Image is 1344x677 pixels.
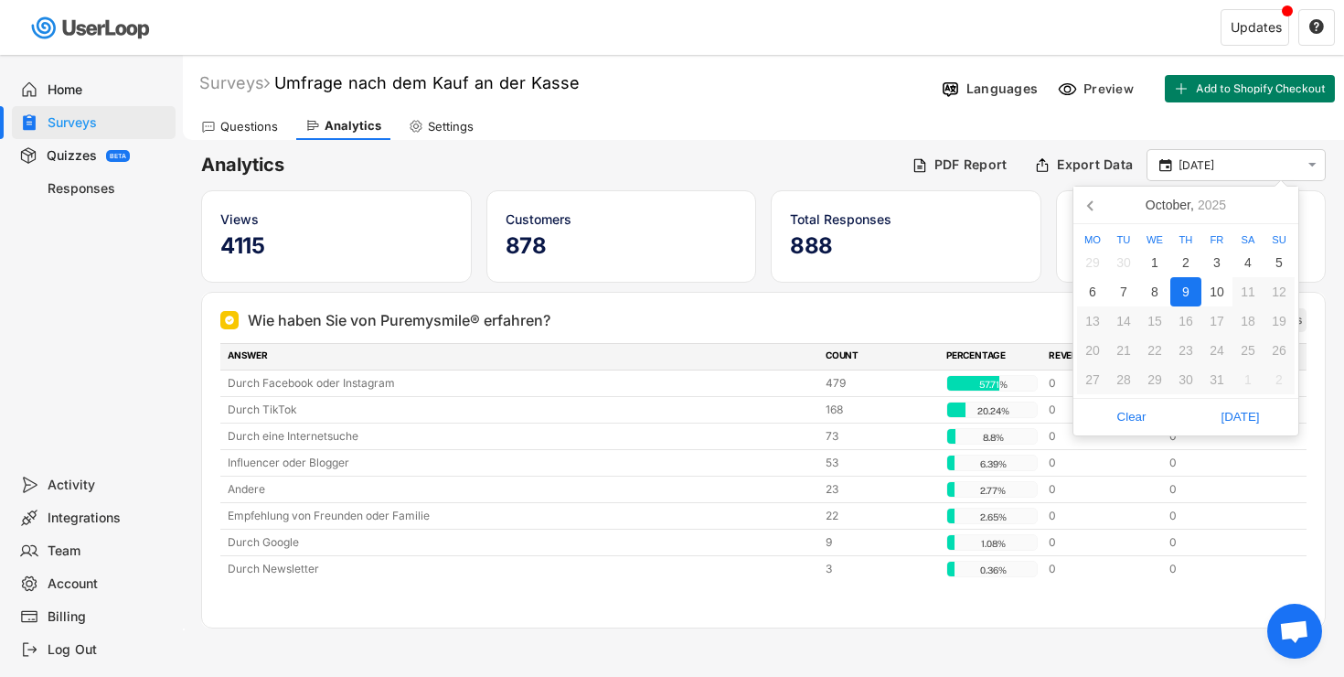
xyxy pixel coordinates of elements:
[1165,75,1335,102] button: Add to Shopify Checkout
[951,535,1035,552] div: 1.08%
[826,508,935,524] div: 22
[1049,455,1158,471] div: 0
[1201,248,1232,277] div: 3
[1264,336,1295,365] div: 26
[1198,199,1226,211] i: 2025
[1264,235,1295,245] div: Su
[951,403,1035,419] div: 20.24%
[1201,336,1232,365] div: 24
[1049,428,1158,445] div: 0
[1108,248,1139,277] div: 30
[790,232,1022,260] h5: 888
[1170,248,1201,277] div: 2
[228,428,815,445] div: Durch eine Internetsuche
[1232,365,1264,394] div: 1
[110,153,126,159] div: BETA
[1083,81,1138,97] div: Preview
[1049,561,1158,577] div: 0
[1159,156,1172,173] text: 
[228,349,815,365] div: ANSWER
[1308,157,1317,173] text: 
[1232,277,1264,306] div: 11
[826,402,935,418] div: 168
[1169,428,1279,445] div: 0
[228,455,815,471] div: Influencer oder Blogger
[1264,306,1295,336] div: 19
[1308,19,1325,36] button: 
[1170,365,1201,394] div: 30
[1138,190,1233,220] div: October,
[1049,349,1158,365] div: REVENUE
[1170,336,1201,365] div: 23
[428,119,474,134] div: Settings
[951,376,1035,392] div: 57.71%
[934,156,1008,173] div: PDF Report
[1264,365,1295,394] div: 2
[1309,18,1324,35] text: 
[1049,481,1158,498] div: 0
[1169,561,1279,577] div: 0
[1201,365,1232,394] div: 31
[946,349,1038,365] div: PERCENTAGE
[826,349,935,365] div: COUNT
[1077,235,1108,245] div: Mo
[941,80,960,99] img: Language%20Icon.svg
[1049,508,1158,524] div: 0
[1191,403,1289,431] span: [DATE]
[1201,306,1232,336] div: 17
[48,575,168,593] div: Account
[228,402,815,418] div: Durch TikTok
[228,534,815,551] div: Durch Google
[1169,508,1279,524] div: 0
[1304,157,1320,173] button: 
[201,153,898,177] h6: Analytics
[1267,604,1322,659] div: Chat öffnen
[27,9,156,47] img: userloop-logo-01.svg
[1077,277,1108,306] div: 6
[220,119,278,134] div: Questions
[228,508,815,524] div: Empfehlung von Freunden oder Familie
[228,481,815,498] div: Andere
[1108,336,1139,365] div: 21
[1196,83,1326,94] span: Add to Shopify Checkout
[1264,248,1295,277] div: 5
[826,428,935,445] div: 73
[1232,306,1264,336] div: 18
[506,232,738,260] h5: 878
[1077,336,1108,365] div: 20
[966,81,1038,97] div: Languages
[1083,403,1180,431] span: Clear
[790,210,1022,229] div: Total Responses
[1231,21,1282,34] div: Updates
[1077,306,1108,336] div: 13
[1170,235,1201,245] div: Th
[325,118,381,134] div: Analytics
[1108,306,1139,336] div: 14
[48,114,168,132] div: Surveys
[1049,402,1158,418] div: 0
[220,210,453,229] div: Views
[1077,403,1186,432] button: Clear
[826,375,935,392] div: 479
[1077,248,1108,277] div: 29
[1201,277,1232,306] div: 10
[1139,365,1170,394] div: 29
[48,180,168,198] div: Responses
[826,534,935,551] div: 9
[506,210,738,229] div: Customers
[1201,235,1232,245] div: Fr
[1108,365,1139,394] div: 28
[1139,235,1170,245] div: We
[1169,455,1279,471] div: 0
[826,455,935,471] div: 53
[951,562,1035,578] div: 0.36%
[1232,235,1264,245] div: Sa
[1169,534,1279,551] div: 0
[48,510,168,527] div: Integrations
[1049,375,1158,392] div: 0
[951,456,1035,472] div: 6.39%
[826,561,935,577] div: 3
[48,641,168,659] div: Log Out
[228,375,815,392] div: Durch Facebook oder Instagram
[1108,235,1139,245] div: Tu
